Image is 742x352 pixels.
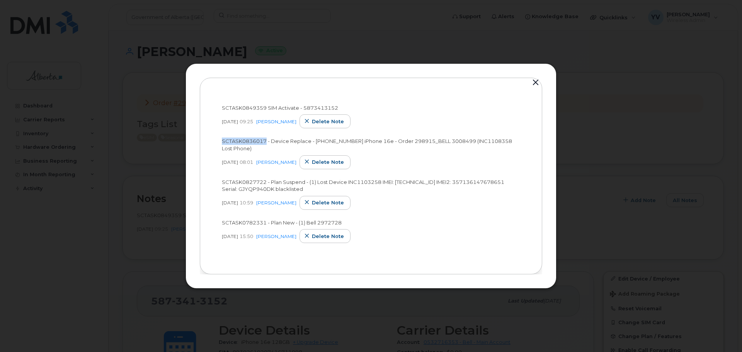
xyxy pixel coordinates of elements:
a: [PERSON_NAME] [256,200,296,206]
span: [DATE] [222,118,238,125]
button: Delete note [300,155,351,169]
span: 09:25 [240,118,253,125]
a: [PERSON_NAME] [256,233,296,239]
span: 15:50 [240,233,253,240]
span: 08:01 [240,159,253,165]
a: [PERSON_NAME] [256,119,296,124]
span: SCTASK0849359 SIM Activate - 5873413152 [222,105,338,111]
button: Delete note [300,196,351,210]
span: SCTASK0782331 - Plan New - (1) Bell 2972728 [222,219,342,226]
span: [DATE] [222,159,238,165]
span: Delete note [312,233,344,240]
span: SCTASK0827722 - Plan Suspend - (1) Lost Device INC1103258 IMEI: [TECHNICAL_ID] IMEI2: 35713614767... [222,179,504,192]
button: Delete note [300,229,351,243]
span: Delete note [312,199,344,206]
a: [PERSON_NAME] [256,159,296,165]
span: Delete note [312,118,344,125]
span: SCTASK0836017 - Device Replace - [PHONE_NUMBER] iPhone 16e - Order 298915_BELL 3008499 (INC110835... [222,138,512,151]
button: Delete note [300,114,351,128]
span: Delete note [312,158,344,166]
span: [DATE] [222,233,238,240]
span: [DATE] [222,199,238,206]
span: 10:59 [240,199,253,206]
